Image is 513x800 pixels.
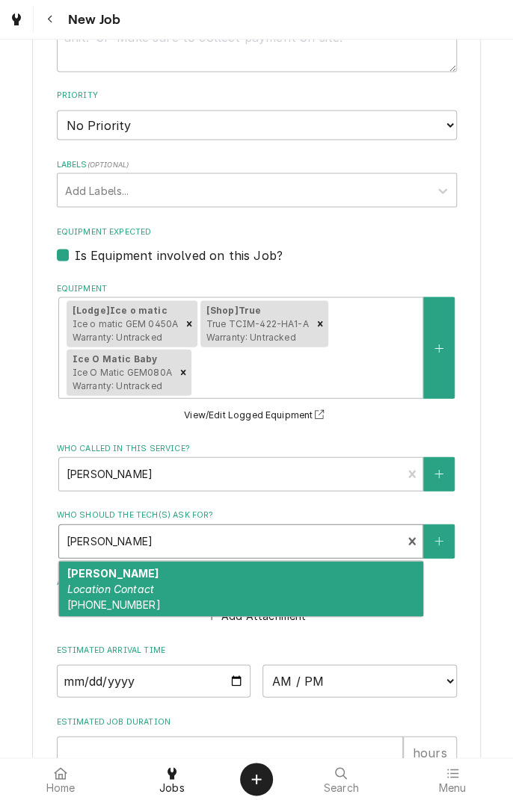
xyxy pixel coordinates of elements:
svg: Create New Contact [434,468,443,479]
label: Estimated Job Duration [57,716,457,728]
strong: [Shop] True [206,304,262,315]
span: [PHONE_NUMBER] [67,598,160,610]
span: Menu [438,782,466,794]
div: Remove [object Object] [175,349,191,395]
button: Navigate back [37,6,64,33]
span: ( optional ) [87,160,129,168]
label: Who should the tech(s) ask for? [57,509,457,521]
strong: [Lodge] Ice o matic [73,304,168,315]
button: View/Edit Logged Equipment [182,406,331,424]
div: Labels [57,158,457,207]
span: Ice o matic GEM 0450A Warranty: Untracked [73,317,178,342]
a: Search [286,761,396,797]
button: Create New Contact [423,456,455,491]
input: Date [57,664,251,697]
strong: Ice O Matic Baby [73,353,158,364]
a: Menu [398,761,508,797]
span: Home [46,782,76,794]
label: Equipment [57,282,457,294]
span: New Job [64,10,120,30]
span: Search [324,782,359,794]
a: Go to Jobs [3,6,30,33]
svg: Create New Equipment [434,343,443,353]
div: Remove [object Object] [312,300,328,347]
label: Priority [57,90,457,102]
div: Priority [57,90,457,140]
select: Time Select [262,664,457,697]
span: Ice O Matic GEM080A Warranty: Untracked [73,366,172,391]
a: Jobs [117,761,227,797]
svg: Create New Contact [434,536,443,546]
a: Home [6,761,116,797]
label: Is Equipment involved on this Job? [75,246,283,264]
div: hours [403,736,457,769]
span: Jobs [159,782,185,794]
label: Estimated Arrival Time [57,644,457,656]
div: Equipment [57,282,457,424]
label: Labels [57,158,457,170]
em: Location Contact [67,582,154,595]
div: Attachments [57,576,457,625]
div: Estimated Job Duration [57,716,457,769]
button: Create Object [240,763,273,796]
strong: [PERSON_NAME] [67,566,159,579]
span: True TCIM-422-HA1-A Warranty: Untracked [206,317,309,342]
button: Create New Equipment [423,297,455,398]
div: Remove [object Object] [181,300,197,347]
label: Who called in this service? [57,442,457,454]
div: Who should the tech(s) ask for? [57,509,457,557]
label: Attachments [57,576,457,588]
label: Equipment Expected [57,226,457,238]
div: Who called in this service? [57,442,457,491]
div: Estimated Arrival Time [57,644,457,697]
button: Create New Contact [423,524,455,558]
div: Equipment Expected [57,226,457,264]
